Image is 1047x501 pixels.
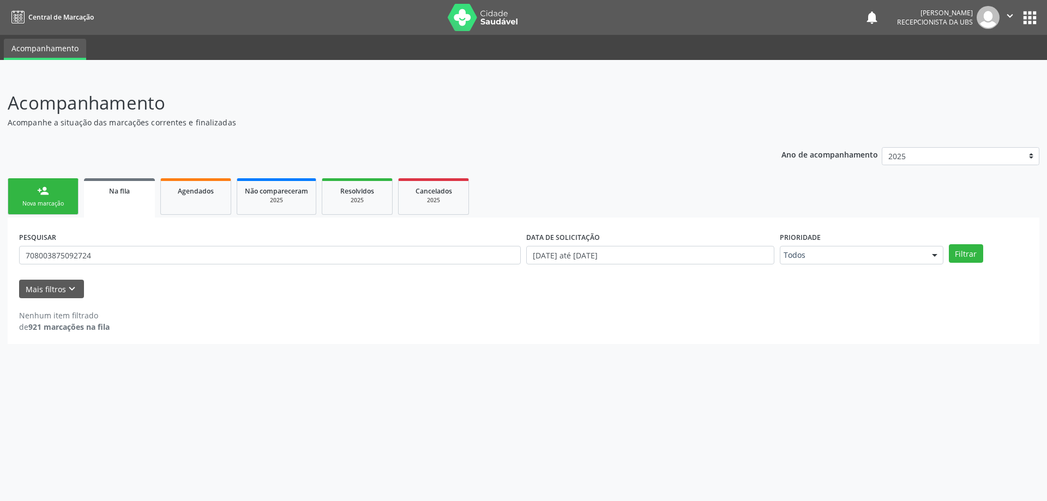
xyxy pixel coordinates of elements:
input: Selecione um intervalo [526,246,774,264]
div: 2025 [245,196,308,204]
div: [PERSON_NAME] [897,8,973,17]
div: de [19,321,110,333]
div: 2025 [330,196,384,204]
input: Nome, CNS [19,246,521,264]
span: Central de Marcação [28,13,94,22]
i:  [1004,10,1016,22]
p: Acompanhe a situação das marcações correntes e finalizadas [8,117,730,128]
span: Todos [784,250,921,261]
div: Nenhum item filtrado [19,310,110,321]
label: DATA DE SOLICITAÇÃO [526,229,600,246]
span: Agendados [178,186,214,196]
a: Acompanhamento [4,39,86,60]
span: Não compareceram [245,186,308,196]
strong: 921 marcações na fila [28,322,110,332]
i: keyboard_arrow_down [66,283,78,295]
div: 2025 [406,196,461,204]
a: Central de Marcação [8,8,94,26]
button: Mais filtroskeyboard_arrow_down [19,280,84,299]
button:  [1000,6,1020,29]
button: apps [1020,8,1039,27]
div: Nova marcação [16,200,70,208]
p: Ano de acompanhamento [781,147,878,161]
span: Na fila [109,186,130,196]
button: notifications [864,10,880,25]
label: Prioridade [780,229,821,246]
span: Recepcionista da UBS [897,17,973,27]
img: img [977,6,1000,29]
span: Cancelados [416,186,452,196]
button: Filtrar [949,244,983,263]
span: Resolvidos [340,186,374,196]
p: Acompanhamento [8,89,730,117]
div: person_add [37,185,49,197]
label: PESQUISAR [19,229,56,246]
